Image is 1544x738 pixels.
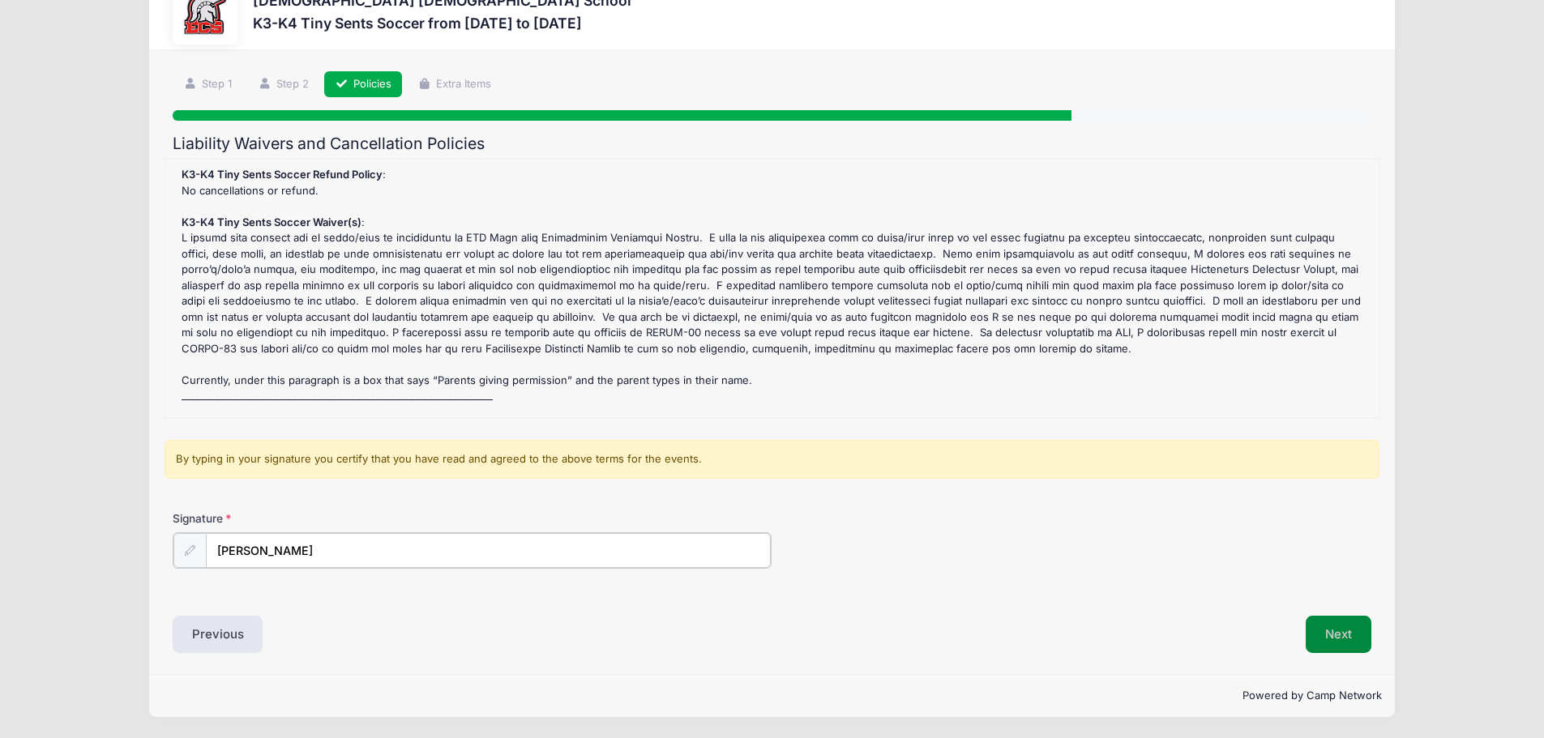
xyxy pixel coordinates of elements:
[206,533,772,568] input: Enter first and last name
[324,71,402,98] a: Policies
[247,71,319,98] a: Step 2
[253,15,631,32] h3: K3-K4 Tiny Sents Soccer from [DATE] to [DATE]
[182,168,383,181] strong: K3-K4 Tiny Sents Soccer Refund Policy
[173,510,473,527] label: Signature
[165,440,1379,479] div: By typing in your signature you certify that you have read and agreed to the above terms for the ...
[173,616,263,653] button: Previous
[173,71,242,98] a: Step 1
[173,134,1371,153] h2: Liability Waivers and Cancellation Policies
[408,71,503,98] a: Extra Items
[1306,616,1371,653] button: Next
[173,167,1371,410] div: : No cancellations or refund. : L ipsumd sita consect adi el seddo/eius te incididuntu la ETD Mag...
[162,688,1382,704] p: Powered by Camp Network
[182,215,361,228] strong: K3-K4 Tiny Sents Soccer Waiver(s)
